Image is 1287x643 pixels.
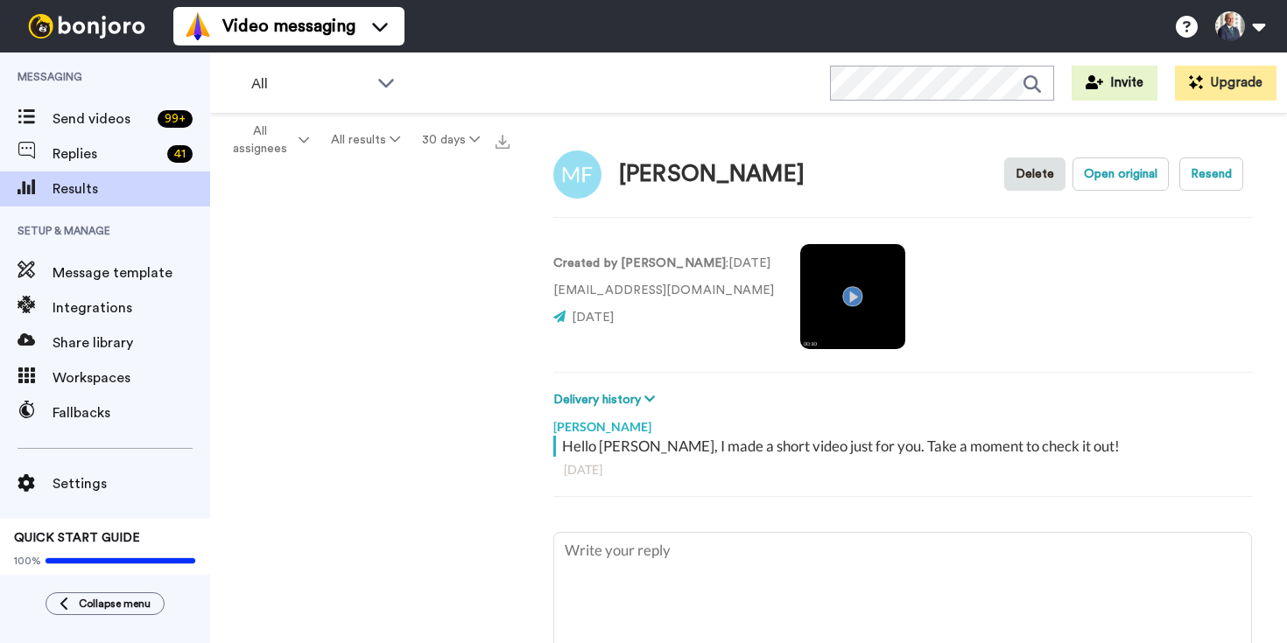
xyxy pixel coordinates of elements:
[222,14,355,38] span: Video messaging
[251,73,369,94] span: All
[14,532,140,544] span: QUICK START GUIDE
[1179,157,1243,191] button: Resend
[553,255,774,273] p: : [DATE]
[1072,157,1169,191] button: Open original
[46,592,165,615] button: Collapse menu
[53,178,210,199] span: Results
[564,461,1241,479] div: [DATE]
[619,162,805,187] div: [PERSON_NAME]
[21,14,152,38] img: bj-logo-header-white.svg
[553,282,774,300] p: [EMAIL_ADDRESS][DOMAIN_NAME]
[79,597,151,611] span: Collapse menu
[1175,66,1276,101] button: Upgrade
[562,436,1248,457] div: Hello [PERSON_NAME], I made a short video just for you. Take a moment to check it out!
[490,127,515,153] button: Export all results that match these filters now.
[53,332,210,353] span: Share library
[14,554,41,568] span: 100%
[53,473,210,494] span: Settings
[224,122,295,157] span: All assignees
[53,402,210,423] span: Fallbacks
[184,12,212,40] img: vm-color.svg
[411,124,490,156] button: 30 days
[53,143,160,164] span: Replies
[496,135,510,149] img: export.svg
[53,367,210,388] span: Workspaces
[553,257,726,269] strong: Created by [PERSON_NAME]
[53,108,151,129] span: Send videos
[553,150,601,199] img: Image of Mark Forest
[572,311,614,324] span: [DATE]
[53,297,210,318] span: Integrations
[53,262,210,283] span: Message template
[1004,157,1065,191] button: Delete
[167,145,193,163] div: 41
[158,110,193,128] div: 99 +
[553,390,660,409] button: Delivery history
[553,409,1252,436] div: [PERSON_NAME]
[1072,66,1157,101] button: Invite
[214,115,320,164] button: All assignees
[320,124,411,156] button: All results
